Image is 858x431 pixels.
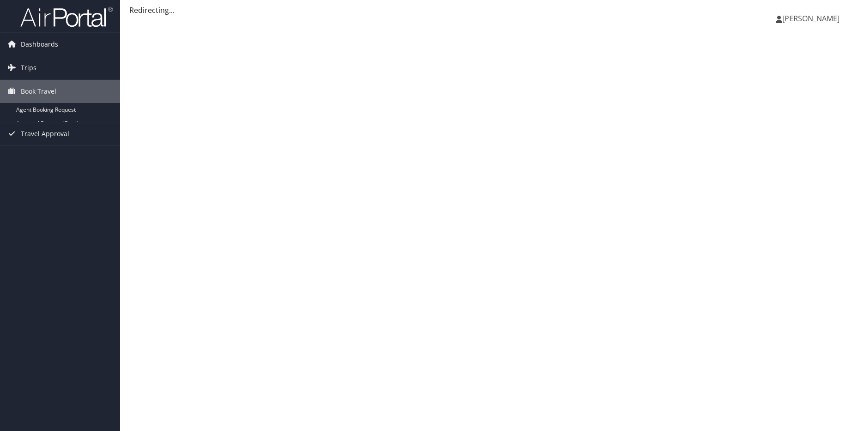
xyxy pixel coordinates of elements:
[776,5,849,32] a: [PERSON_NAME]
[782,13,840,24] span: [PERSON_NAME]
[21,33,58,56] span: Dashboards
[21,56,36,79] span: Trips
[21,80,56,103] span: Book Travel
[129,5,849,16] div: Redirecting...
[20,6,113,28] img: airportal-logo.png
[21,122,69,145] span: Travel Approval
